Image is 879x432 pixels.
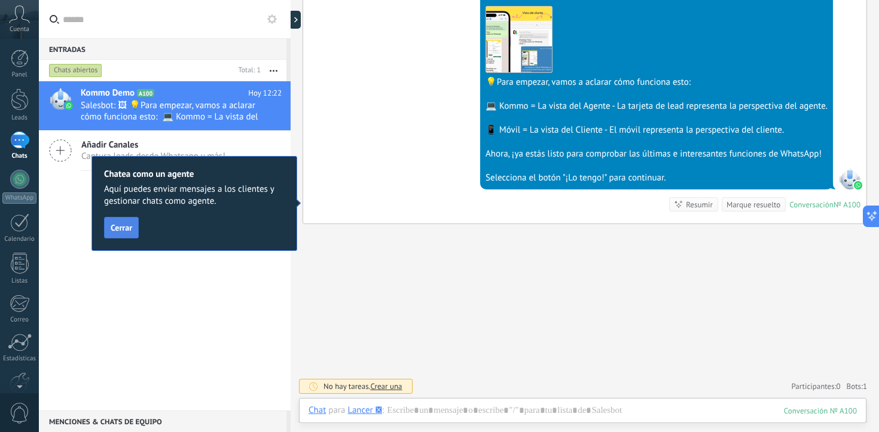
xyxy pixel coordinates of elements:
span: Hoy 12:22 [248,87,282,99]
div: Mostrar [289,11,301,29]
button: Cerrar [104,217,139,238]
span: : [382,405,384,416]
span: A100 [137,89,154,97]
div: Listas [2,277,37,285]
span: Añadir Canales [81,139,225,151]
div: Chats abiertos [49,63,102,78]
div: Chats [2,152,37,160]
span: 0 [837,381,841,391]
div: Panel [2,71,37,79]
div: Estadísticas [2,355,37,363]
span: Captura leads desde Whatsapp y más! [81,151,225,162]
div: Selecciona el botón "¡Lo tengo!" para continuar. [486,172,828,184]
span: Cuenta [10,26,29,33]
span: Aquí puedes enviar mensajes a los clientes y gestionar chats como agente. [104,183,285,207]
button: Más [261,60,286,81]
img: waba.svg [65,102,73,110]
div: Calendario [2,235,37,243]
span: Salesbot: 🖼 💡Para empezar, vamos a aclarar cómo funciona esto: 💻 Kommo = La vista del Agente - La... [81,100,259,122]
h2: Chatea como un agente [104,168,285,180]
div: Marque resuelto [727,199,780,210]
img: waba.svg [854,181,862,189]
a: Participantes:0 [791,381,840,391]
span: para [328,405,345,416]
img: 3d6ec323-029d-43d3-8c21-3e5fb77c2363 [486,7,552,72]
div: Resumir [686,199,713,210]
div: Menciones & Chats de equipo [39,410,286,432]
div: 100 [784,406,857,416]
div: WhatsApp [2,192,36,204]
div: 💻 Kommo = La vista del Agente - La tarjeta de lead representa la perspectiva del agente. [486,100,828,112]
div: Lancer  [347,405,382,415]
div: Leads [2,114,37,122]
span: Kommo Demo [81,87,135,99]
div: № A100 [834,200,860,210]
span: 1 [863,381,867,391]
div: Conversación [789,200,834,210]
div: Entradas [39,38,286,60]
div: Correo [2,316,37,324]
div: Ahora, ¡ya estás listo para comprobar las últimas e interesantes funciones de WhatsApp! [486,148,828,160]
div: No hay tareas. [323,381,402,391]
div: 💡Para empezar, vamos a aclarar cómo funciona esto: [486,76,828,88]
a: Kommo Demo A100 Hoy 12:22 Salesbot: 🖼 💡Para empezar, vamos a aclarar cómo funciona esto: 💻 Kommo ... [39,81,291,130]
span: SalesBot [839,168,860,189]
span: Cerrar [111,223,132,232]
div: 📱 Móvil = La vista del Cliente - El móvil representa la perspectiva del cliente. [486,124,828,136]
div: Total: 1 [234,65,261,76]
span: Crear una [370,381,402,391]
span: Bots: [847,381,867,391]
